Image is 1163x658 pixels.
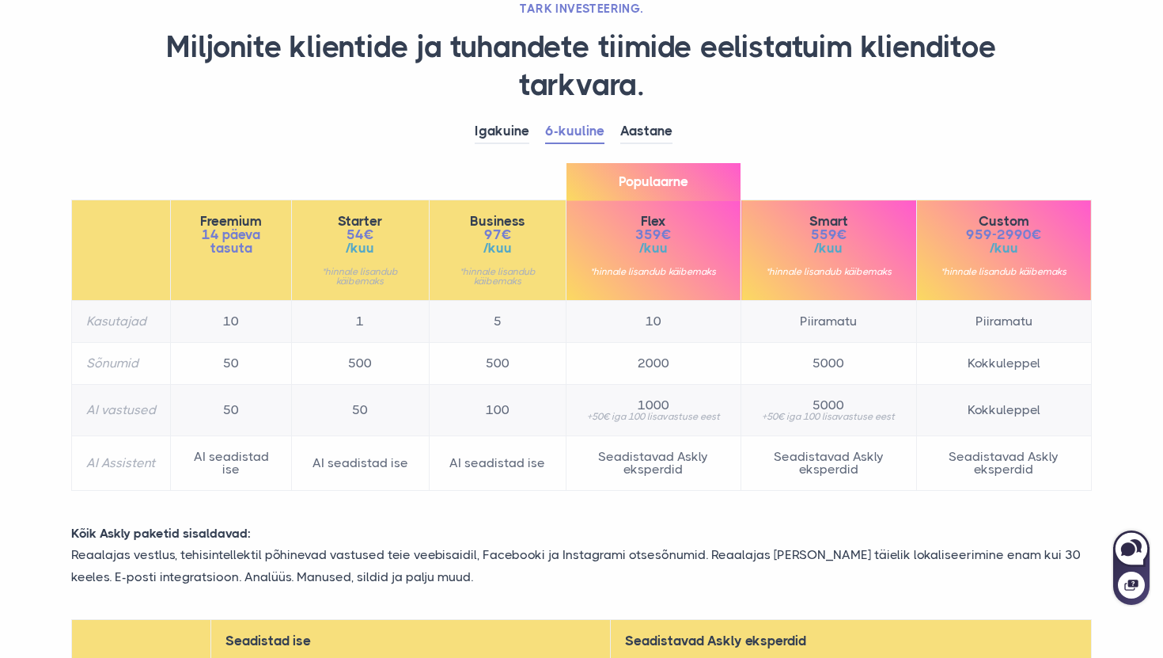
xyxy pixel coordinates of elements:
span: Custom [931,215,1077,228]
th: Sõnumid [72,343,171,385]
span: Business [444,215,551,228]
p: Reaalajas vestlus, tehisintellektil põhinevad vastused teie veebisaidil, Facebooki ja Instagrami ... [59,544,1104,587]
td: 100 [429,385,566,436]
td: 500 [292,343,429,385]
small: +50€ iga 100 lisavastuse eest [756,412,901,421]
span: 14 päeva tasuta [185,228,277,255]
td: Piiramatu [741,301,916,343]
span: Flex [581,215,726,228]
td: AI seadistad ise [292,436,429,491]
span: 54€ [306,228,414,242]
a: Igakuine [475,120,529,144]
span: 97€ [444,228,551,242]
td: 1 [292,301,429,343]
td: AI seadistad ise [171,436,292,491]
td: 5 [429,301,566,343]
span: /kuu [444,242,551,255]
small: *hinnale lisandub käibemaks [581,267,726,276]
h2: TARK INVESTEERING. [71,1,1092,17]
a: 6-kuuline [545,120,604,144]
td: Seadistavad Askly eksperdid [741,436,916,491]
small: *hinnale lisandub käibemaks [756,267,901,276]
td: 50 [171,385,292,436]
iframe: Askly chat [1112,527,1151,607]
span: /kuu [931,242,1077,255]
small: +50€ iga 100 lisavastuse eest [581,412,726,421]
span: Starter [306,215,414,228]
td: 50 [292,385,429,436]
td: 10 [566,301,741,343]
span: 959-2990€ [931,228,1077,242]
td: 500 [429,343,566,385]
td: Seadistavad Askly eksperdid [916,436,1091,491]
small: *hinnale lisandub käibemaks [306,267,414,286]
td: Seadistavad Askly eksperdid [566,436,741,491]
span: 559€ [756,228,901,242]
strong: Kõik Askly paketid sisaldavad: [71,526,251,541]
span: /kuu [756,242,901,255]
td: 2000 [566,343,741,385]
h1: Miljonite klientide ja tuhandete tiimide eelistatuim klienditoe tarkvara. [71,29,1092,104]
span: 359€ [581,228,726,242]
span: Freemium [185,215,277,228]
span: /kuu [581,242,726,255]
td: Piiramatu [916,301,1091,343]
a: Aastane [620,120,672,144]
th: Kasutajad [72,301,171,343]
small: *hinnale lisandub käibemaks [931,267,1077,276]
td: 10 [171,301,292,343]
td: AI seadistad ise [429,436,566,491]
th: AI Assistent [72,436,171,491]
span: /kuu [306,242,414,255]
span: 5000 [756,399,901,412]
span: 1000 [581,399,726,412]
th: AI vastused [72,385,171,436]
span: Populaarne [566,163,741,200]
small: *hinnale lisandub käibemaks [444,267,551,286]
td: 50 [171,343,292,385]
span: Smart [756,215,901,228]
td: Kokkuleppel [916,343,1091,385]
span: Kokkuleppel [931,404,1077,416]
td: 5000 [741,343,916,385]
